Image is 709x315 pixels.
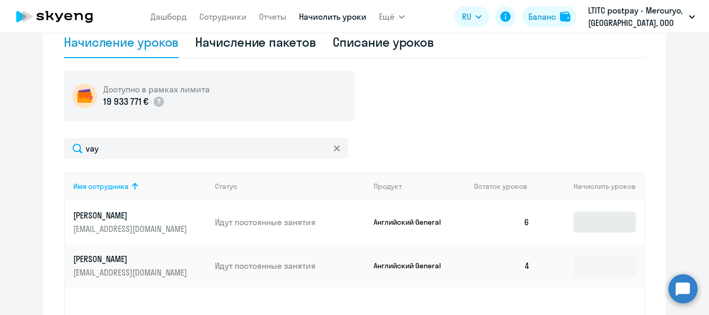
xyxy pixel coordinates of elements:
div: Статус [215,182,237,191]
th: Начислить уроков [538,172,644,200]
input: Поиск по имени, email, продукту или статусу [64,138,348,159]
div: Баланс [528,10,556,23]
div: Продукт [374,182,402,191]
img: wallet-circle.png [72,84,97,108]
a: [PERSON_NAME][EMAIL_ADDRESS][DOMAIN_NAME] [73,253,207,278]
button: Балансbalance [522,6,577,27]
p: [PERSON_NAME] [73,210,189,221]
div: Остаток уроков [474,182,538,191]
div: Списание уроков [333,34,434,50]
td: 4 [466,244,538,287]
div: Имя сотрудника [73,182,207,191]
p: Идут постоянные занятия [215,216,365,228]
img: balance [560,11,570,22]
span: RU [462,10,471,23]
div: Статус [215,182,365,191]
p: [EMAIL_ADDRESS][DOMAIN_NAME] [73,267,189,278]
p: Английский General [374,217,452,227]
div: Начисление пакетов [195,34,316,50]
td: 6 [466,200,538,244]
p: Английский General [374,261,452,270]
p: Идут постоянные занятия [215,260,365,271]
button: Ещё [379,6,405,27]
div: Начисление уроков [64,34,179,50]
p: [EMAIL_ADDRESS][DOMAIN_NAME] [73,223,189,235]
div: Имя сотрудника [73,182,129,191]
p: LTITC postpay - Mercuryo, [GEOGRAPHIC_DATA], ООО [588,4,685,29]
h5: Доступно в рамках лимита [103,84,210,95]
a: [PERSON_NAME][EMAIL_ADDRESS][DOMAIN_NAME] [73,210,207,235]
p: 19 933 771 € [103,95,148,108]
span: Ещё [379,10,394,23]
a: Начислить уроки [299,11,366,22]
p: [PERSON_NAME] [73,253,189,265]
span: Остаток уроков [474,182,527,191]
button: LTITC postpay - Mercuryo, [GEOGRAPHIC_DATA], ООО [583,4,700,29]
a: Отчеты [259,11,287,22]
div: Продукт [374,182,466,191]
a: Дашборд [151,11,187,22]
a: Сотрудники [199,11,247,22]
button: RU [455,6,489,27]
